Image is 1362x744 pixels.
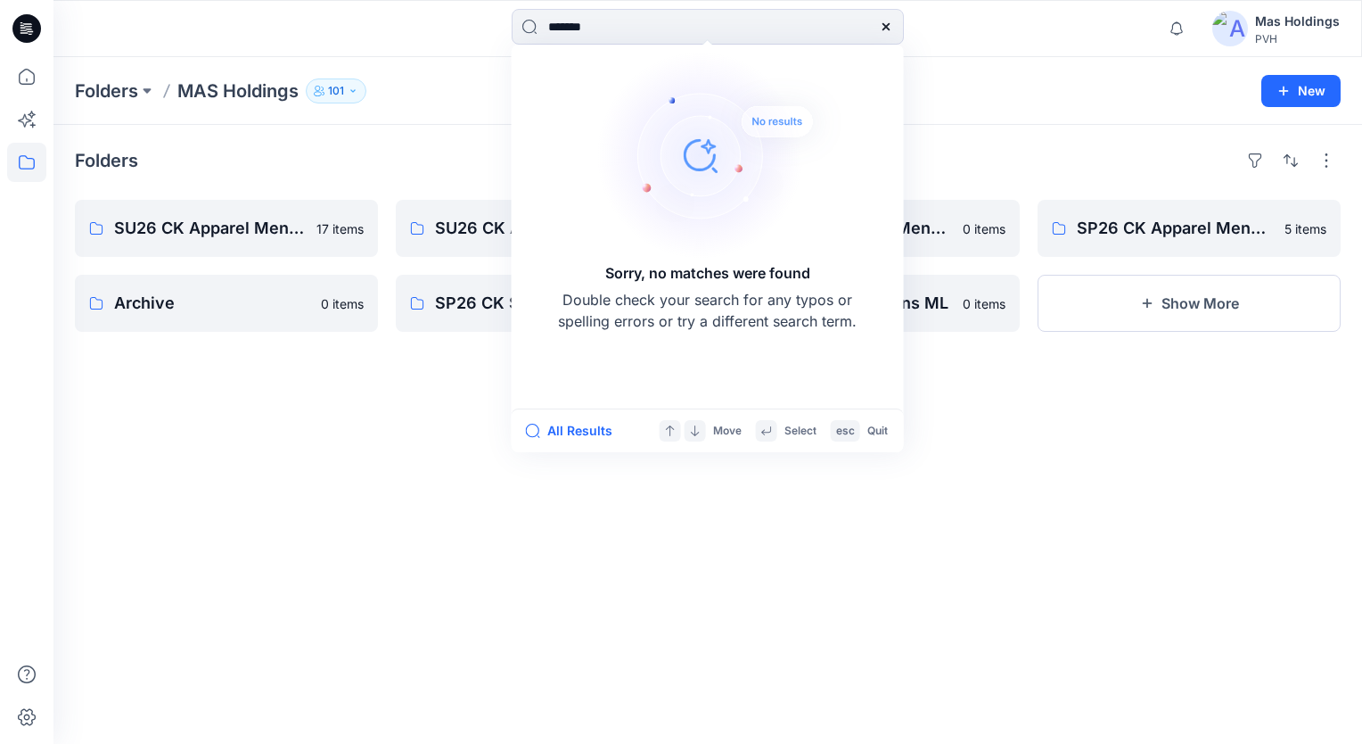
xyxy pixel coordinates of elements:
[114,216,306,241] p: SU26 CK Apparel Mens OP
[75,150,138,171] h4: Folders
[316,219,364,238] p: 17 items
[177,79,299,103] p: MAS Holdings
[396,275,699,332] a: SP26 CK Sport Womens ML0 items
[75,79,138,103] a: Folders
[526,420,624,442] button: All Results
[75,275,378,332] a: Archive0 items
[597,48,847,262] img: Sorry, no matches were found
[867,422,888,441] p: Quit
[1077,216,1274,241] p: SP26 CK Apparel Mens ML
[1255,32,1340,45] div: PVH
[784,422,816,441] p: Select
[1038,275,1341,332] button: Show More
[836,422,855,441] p: esc
[328,81,344,101] p: 101
[605,262,810,284] h5: Sorry, no matches were found
[1255,11,1340,32] div: Mas Holdings
[75,200,378,257] a: SU26 CK Apparel Mens OP17 items
[556,289,859,332] p: Double check your search for any typos or spelling errors or try a different search term.
[1212,11,1248,46] img: avatar
[1261,75,1341,107] button: New
[963,219,1005,238] p: 0 items
[321,294,364,313] p: 0 items
[114,291,310,316] p: Archive
[435,216,631,241] p: SU26 CK Apparel Womens Outlet
[435,291,631,316] p: SP26 CK Sport Womens ML
[1284,219,1326,238] p: 5 items
[306,79,366,103] button: 101
[713,422,742,441] p: Move
[963,294,1005,313] p: 0 items
[1038,200,1341,257] a: SP26 CK Apparel Mens ML5 items
[396,200,699,257] a: SU26 CK Apparel Womens Outlet0 items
